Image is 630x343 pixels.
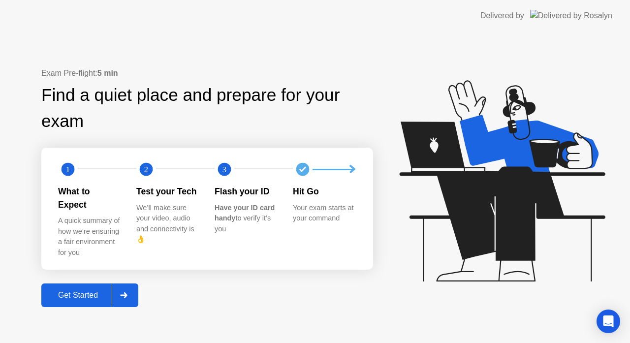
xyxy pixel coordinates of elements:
text: 1 [66,165,70,174]
text: 2 [144,165,148,174]
div: What to Expect [58,185,121,211]
div: to verify it’s you [215,203,277,235]
div: Test your Tech [136,185,199,198]
div: Flash your ID [215,185,277,198]
div: Open Intercom Messenger [597,310,620,333]
text: 3 [222,165,226,174]
div: A quick summary of how we’re ensuring a fair environment for you [58,216,121,258]
img: Delivered by Rosalyn [530,10,612,21]
div: Your exam starts at your command [293,203,355,224]
div: We’ll make sure your video, audio and connectivity is 👌 [136,203,199,245]
div: Exam Pre-flight: [41,67,373,79]
div: Delivered by [480,10,524,22]
b: Have your ID card handy [215,204,275,222]
button: Get Started [41,283,138,307]
b: 5 min [97,69,118,77]
div: Find a quiet place and prepare for your exam [41,82,373,134]
div: Hit Go [293,185,355,198]
div: Get Started [44,291,112,300]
